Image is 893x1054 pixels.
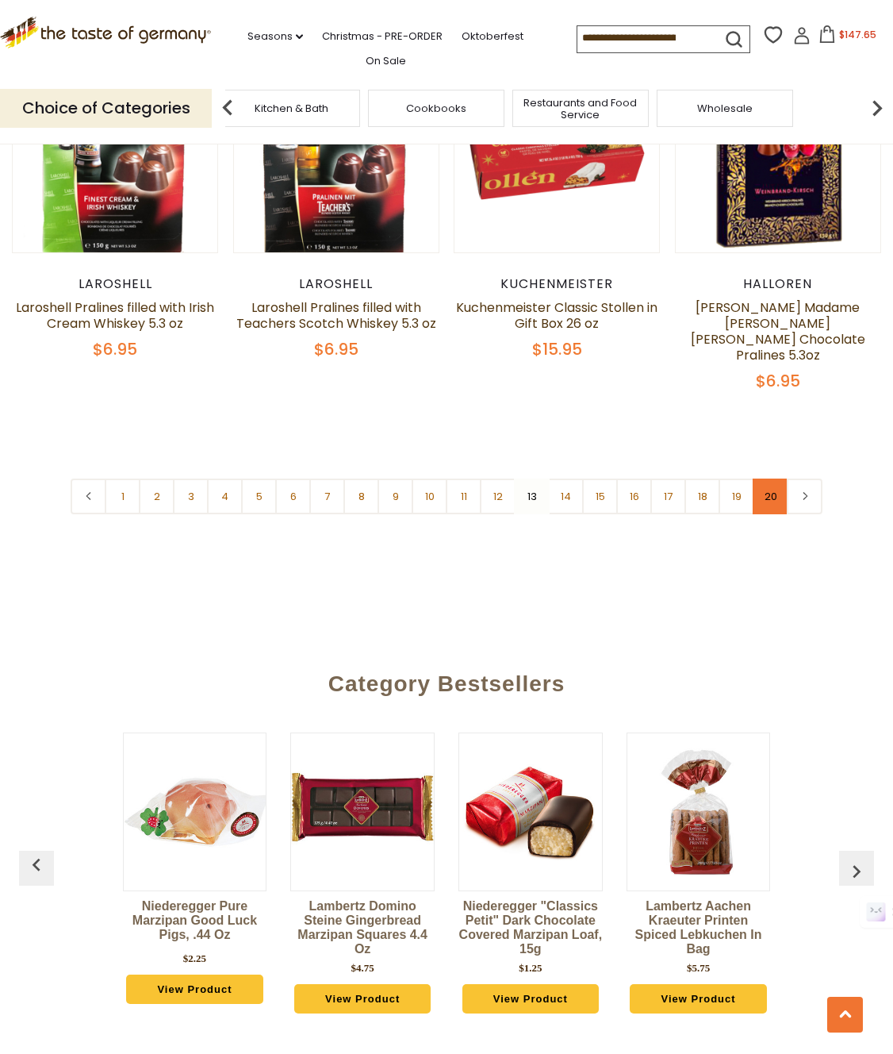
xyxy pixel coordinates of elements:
img: previous arrow [212,92,243,124]
a: Restaurants and Food Service [517,97,644,121]
span: $6.95 [756,370,800,392]
a: 6 [275,479,311,514]
img: Lambertz Domino Steine Gingerbread Marzipan Squares 4.4 oz [291,740,434,883]
a: 12 [480,479,515,514]
a: Wholesale [697,102,753,114]
a: 9 [378,479,413,514]
a: 11 [446,479,481,514]
img: Laroshell Pralines filled with Teachers Scotch Whiskey 5.3 oz [234,48,439,252]
a: 14 [548,479,584,514]
div: $5.75 [687,960,710,976]
div: Laroshell [233,276,439,292]
img: previous arrow [844,859,869,884]
img: Lambertz Aachen Kraeuter Printen Spiced Lebkuchen in Bag [627,740,770,883]
a: 4 [207,479,243,514]
img: Niederegger Pure Marzipan Good Luck Pigs, .44 oz [124,740,266,883]
a: Laroshell Pralines filled with Teachers Scotch Whiskey 5.3 oz [236,298,436,333]
a: 10 [412,479,447,514]
a: Cookbooks [406,102,466,114]
a: 19 [719,479,754,514]
a: View Product [294,984,431,1014]
a: View Product [126,975,263,1005]
a: On Sale [366,52,406,70]
a: 8 [343,479,379,514]
img: Niederegger [459,761,602,864]
a: 7 [309,479,345,514]
img: previous arrow [24,852,49,878]
a: 20 [753,479,788,514]
a: Kuchenmeister Classic Stollen in Gift Box 26 oz [456,298,657,333]
a: 3 [173,479,209,514]
a: Kitchen & Bath [255,102,328,114]
div: Halloren [675,276,881,292]
img: Kuchenmeister Classic Stollen in Gift Box 26 oz [454,48,659,252]
div: Laroshell [12,276,218,292]
a: 18 [684,479,720,514]
img: Halloren Madame Pompadour Cherry Brandy Chocolate Pralines 5.3oz [676,48,880,252]
a: Lambertz Aachen Kraeuter Printen Spiced Lebkuchen in Bag [627,899,771,956]
a: Laroshell Pralines filled with Irish Cream Whiskey 5.3 oz [16,298,214,333]
a: 17 [650,479,686,514]
div: $4.75 [351,960,374,976]
a: 15 [582,479,618,514]
a: Oktoberfest [462,28,523,45]
span: $6.95 [93,338,137,360]
a: Lambertz Domino Steine Gingerbread Marzipan Squares 4.4 oz [290,899,435,956]
a: Seasons [247,28,303,45]
img: next arrow [861,92,893,124]
a: Niederegger Pure Marzipan Good Luck Pigs, .44 oz [123,899,267,947]
span: $147.65 [839,28,876,41]
a: 16 [616,479,652,514]
span: $6.95 [314,338,358,360]
span: $15.95 [532,338,582,360]
div: Category Bestsellers [27,648,866,713]
div: $2.25 [183,951,206,967]
a: 5 [241,479,277,514]
div: Kuchenmeister [454,276,660,292]
a: View Product [462,984,600,1014]
button: $147.65 [814,25,881,49]
a: 1 [105,479,140,514]
img: Laroshell Pralines filled with Irish Cream Whiskey 5.3 oz [13,48,217,252]
div: $1.25 [519,960,542,976]
a: Christmas - PRE-ORDER [322,28,443,45]
a: View Product [630,984,767,1014]
a: 2 [139,479,174,514]
a: Niederegger "Classics Petit" Dark Chocolate Covered Marzipan Loaf, 15g [458,899,603,956]
a: [PERSON_NAME] Madame [PERSON_NAME] [PERSON_NAME] Chocolate Pralines 5.3oz [691,298,865,364]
